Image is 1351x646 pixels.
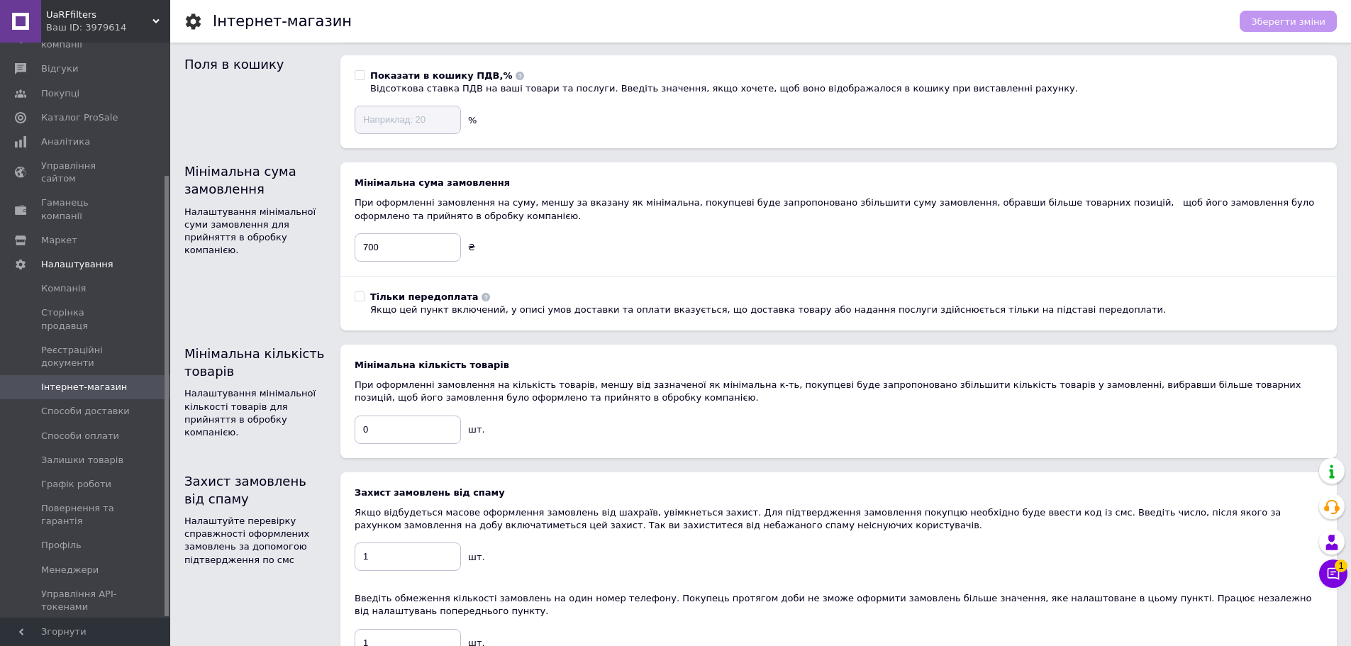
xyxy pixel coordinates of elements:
[213,13,352,30] h1: Інтернет-магазин
[41,588,131,613] span: Управління API-токенами
[41,234,77,247] span: Маркет
[1335,559,1347,572] span: 1
[46,9,152,21] span: UaRFfilters
[41,539,82,552] span: Профіль
[184,472,326,508] div: Захист замовлень від спаму
[355,359,1323,372] div: Мінімальна кількість товарів
[468,424,485,435] span: шт.
[355,196,1323,222] div: При оформленні замовлення на суму, меншу за вказану як мінімальна, покупцеві буде запропоновано з...
[184,345,326,380] div: Мінімальна кількість товарів
[41,344,131,369] span: Реєстраційні документи
[41,306,131,332] span: Сторінка продавця
[370,303,1166,316] div: Якщо цей пункт включений, у описі умов доставки та оплати вказується, що доставка товару або нада...
[370,291,478,302] b: Тільки передоплата
[41,454,123,467] span: Залишки товарів
[355,106,461,134] input: Наприклад: 20
[355,177,1323,189] div: Мінімальна сума замовлення
[184,515,326,567] div: Налаштуйте перевірку справжності оформлених замовлень за допомогою підтвердження по смс
[41,405,130,418] span: Способи доставки
[355,486,1323,499] div: Захист замовлень від спаму
[468,552,485,562] span: шт.
[370,70,512,81] b: Показати в кошику ПДВ,%
[41,282,86,295] span: Компанія
[468,241,475,254] div: ₴
[41,478,111,491] span: Графік роботи
[355,506,1323,532] div: Якщо відбудеться масове оформлення замовлень від шахраїв, увімкнеться захист. Для підтвердження з...
[41,564,99,577] span: Менеджери
[184,206,326,257] div: Налаштування мінімальної суми замовлення для прийняття в обробку компанією.
[355,592,1323,618] div: Введіть обмеження кількості замовлень на один номер телефону. Покупець протягом доби не зможе офо...
[41,87,79,100] span: Покупці
[355,416,461,444] input: 0
[46,21,170,34] div: Ваш ID: 3979614
[41,135,90,148] span: Аналітика
[184,162,326,198] div: Мінімальна сума замовлення
[41,430,119,442] span: Способи оплати
[41,381,127,394] span: Інтернет-магазин
[370,82,1078,95] div: Відсоткова ставка ПДВ на ваші товари та послуги. Введіть значення, якщо хочете, щоб воно відображ...
[1319,559,1347,588] button: Чат з покупцем1
[41,160,131,185] span: Управління сайтом
[41,111,118,124] span: Каталог ProSale
[355,379,1323,404] div: При оформленні замовлення на кількість товарів, меншу від зазначеної як мінімальна к-ть, покупцев...
[41,502,131,528] span: Повернення та гарантія
[41,258,113,271] span: Налаштування
[184,55,326,73] div: Поля в кошику
[184,387,326,439] div: Налаштування мінімальної кількості товарів для прийняття в обробку компанією.
[355,542,461,571] input: 0
[468,114,477,127] div: %
[41,196,131,222] span: Гаманець компанії
[355,233,461,262] input: 0
[41,62,78,75] span: Відгуки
